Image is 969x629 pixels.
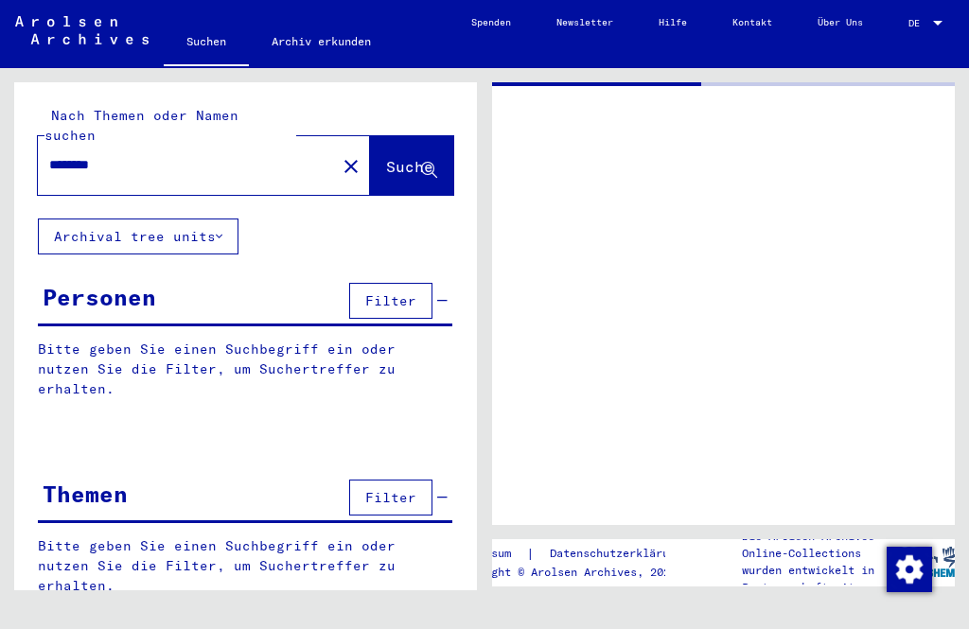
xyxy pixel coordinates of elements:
[43,280,156,314] div: Personen
[332,147,370,184] button: Clear
[742,528,897,562] p: Die Arolsen Archives Online-Collections
[370,136,453,195] button: Suche
[365,292,416,309] span: Filter
[386,157,433,176] span: Suche
[43,477,128,511] div: Themen
[451,544,705,564] div: |
[886,546,931,591] div: Zustimmung ändern
[38,340,452,399] p: Bitte geben Sie einen Suchbegriff ein oder nutzen Sie die Filter, um Suchertreffer zu erhalten.
[15,16,149,44] img: Arolsen_neg.svg
[249,19,394,64] a: Archiv erkunden
[38,218,238,254] button: Archival tree units
[349,480,432,515] button: Filter
[349,283,432,319] button: Filter
[340,155,362,178] mat-icon: close
[742,562,897,596] p: wurden entwickelt in Partnerschaft mit
[908,18,929,28] span: DE
[44,107,238,144] mat-label: Nach Themen oder Namen suchen
[535,544,705,564] a: Datenschutzerklärung
[365,489,416,506] span: Filter
[164,19,249,68] a: Suchen
[38,536,453,616] p: Bitte geben Sie einen Suchbegriff ein oder nutzen Sie die Filter, um Suchertreffer zu erhalten. O...
[451,564,705,581] p: Copyright © Arolsen Archives, 2021
[887,547,932,592] img: Zustimmung ändern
